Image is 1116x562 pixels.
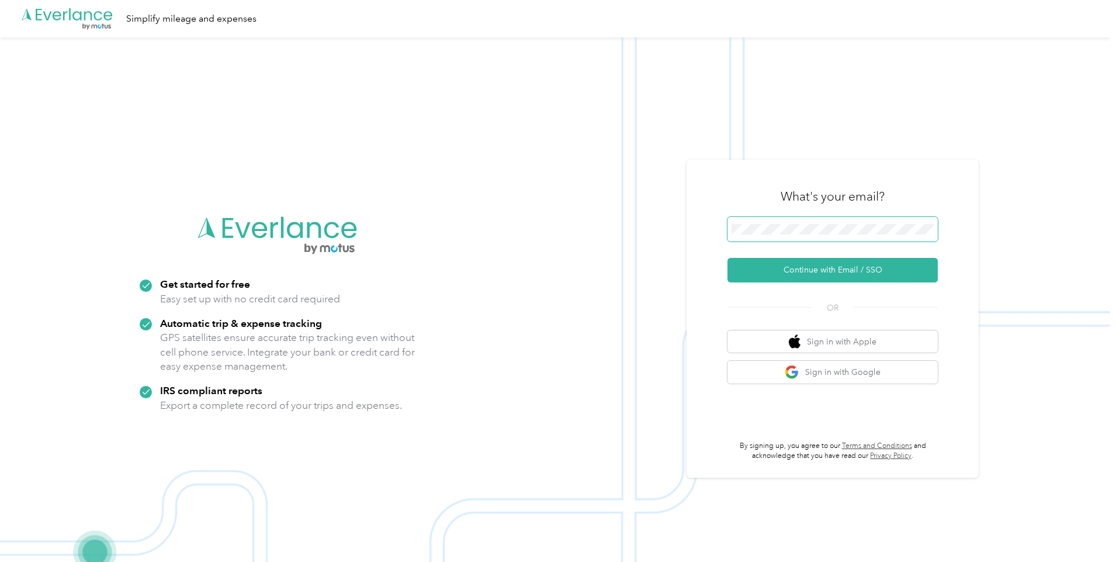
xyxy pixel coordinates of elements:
[727,258,938,282] button: Continue with Email / SSO
[842,442,912,450] a: Terms and Conditions
[789,335,800,349] img: apple logo
[812,302,853,314] span: OR
[160,384,262,396] strong: IRS compliant reports
[160,292,340,306] p: Easy set up with no credit card required
[727,441,938,461] p: By signing up, you agree to our and acknowledge that you have read our .
[160,330,415,374] p: GPS satellites ensure accurate trip tracking even without cell phone service. Integrate your bank...
[126,12,257,26] div: Simplify mileage and expenses
[785,365,799,380] img: google logo
[870,451,911,460] a: Privacy Policy
[727,330,938,353] button: apple logoSign in with Apple
[781,188,885,205] h3: What's your email?
[160,317,322,329] strong: Automatic trip & expense tracking
[160,278,250,290] strong: Get started for free
[160,398,402,413] p: Export a complete record of your trips and expenses.
[727,361,938,384] button: google logoSign in with Google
